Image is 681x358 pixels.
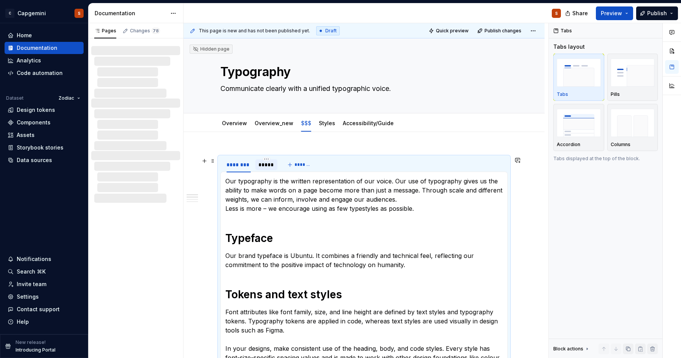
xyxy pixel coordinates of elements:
div: Block actions [553,346,583,352]
a: Invite team [5,278,84,290]
div: Components [17,119,51,126]
button: placeholderPills [607,54,658,101]
button: placeholderTabs [553,54,604,101]
div: Dataset [6,95,24,101]
div: Overview [219,115,250,131]
a: Code automation [5,67,84,79]
div: Hidden page [193,46,230,52]
p: Introducing Portal [16,347,55,353]
div: Invite team [17,280,46,288]
a: Storybook stories [5,142,84,154]
div: Design tokens [17,106,55,114]
button: Publish [636,6,678,20]
div: Block actions [553,344,590,354]
a: Settings [5,291,84,303]
h1: Typeface [225,231,503,245]
div: Analytics [17,57,41,64]
p: Tabs [557,91,568,97]
div: Settings [17,293,39,301]
p: Pills [611,91,620,97]
button: Quick preview [426,25,472,36]
div: Notifications [17,255,51,263]
span: Publish changes [485,28,521,34]
div: Styles [316,115,338,131]
a: Data sources [5,154,84,166]
p: Accordion [557,142,580,148]
span: Draft [325,28,337,34]
a: Components [5,116,84,129]
button: Search ⌘K [5,266,84,278]
a: Analytics [5,54,84,67]
div: Data sources [17,156,52,164]
a: Accessibility/Guide [343,120,394,126]
span: Zodiac [59,95,74,101]
img: placeholder [557,109,601,137]
span: Preview [601,10,622,17]
img: placeholder [557,59,601,86]
div: Home [17,32,32,39]
span: This page is new and has not been published yet. [199,28,310,34]
h1: Tokens and text styles [225,288,503,301]
a: $$$ [301,120,311,126]
span: Publish [647,10,667,17]
a: Design tokens [5,104,84,116]
button: placeholderAccordion [553,104,604,151]
span: Quick preview [436,28,469,34]
div: Capgemini [17,10,46,17]
span: Share [572,10,588,17]
p: New release! [16,339,46,345]
img: placeholder [611,109,655,137]
div: Changes [130,28,160,34]
div: Tabs layout [553,43,585,51]
a: Assets [5,129,84,141]
button: Share [561,6,593,20]
div: Code automation [17,69,63,77]
div: Documentation [95,10,166,17]
p: Columns [611,142,630,148]
div: Overview_new [252,115,296,131]
div: S [78,10,81,16]
p: Our typography is the written representation of our voice. Our use of typography gives us the abi... [225,177,503,213]
span: 78 [152,28,160,34]
a: Home [5,29,84,41]
div: $$$ [298,115,314,131]
img: placeholder [611,59,655,86]
p: Tabs displayed at the top of the block. [553,156,658,162]
div: S [555,10,558,16]
button: Preview [596,6,633,20]
div: Pages [94,28,116,34]
a: Styles [319,120,335,126]
textarea: Typography [219,63,506,81]
div: Storybook stories [17,144,63,151]
div: Assets [17,131,35,139]
div: Search ⌘K [17,268,46,275]
a: Documentation [5,42,84,54]
button: Contact support [5,303,84,315]
button: Publish changes [475,25,525,36]
textarea: Communicate clearly with a unified typographic voice. [219,83,506,95]
a: Overview_new [255,120,293,126]
button: Notifications [5,253,84,265]
button: placeholderColumns [607,104,658,151]
a: Overview [222,120,247,126]
div: Help [17,318,29,326]
p: Our brand typeface is Ubuntu. It combines a friendly and technical feel, reflecting our commitmen... [225,251,503,269]
button: Help [5,316,84,328]
div: Accessibility/Guide [340,115,397,131]
button: CCapgeminiS [2,5,87,21]
div: C [5,9,14,18]
div: Contact support [17,305,60,313]
div: Documentation [17,44,57,52]
button: Zodiac [55,93,84,103]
